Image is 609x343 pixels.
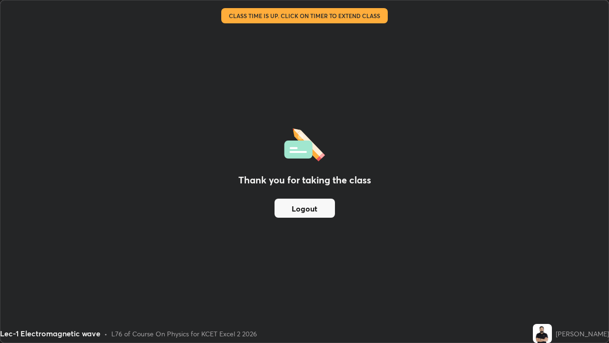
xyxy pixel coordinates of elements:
[104,329,108,339] div: •
[275,199,335,218] button: Logout
[111,329,257,339] div: L76 of Course On Physics for KCET Excel 2 2026
[556,329,609,339] div: [PERSON_NAME]
[238,173,371,187] h2: Thank you for taking the class
[284,125,325,161] img: offlineFeedback.1438e8b3.svg
[533,324,552,343] img: b2bed59bc78e40b190ce8b8d42fd219a.jpg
